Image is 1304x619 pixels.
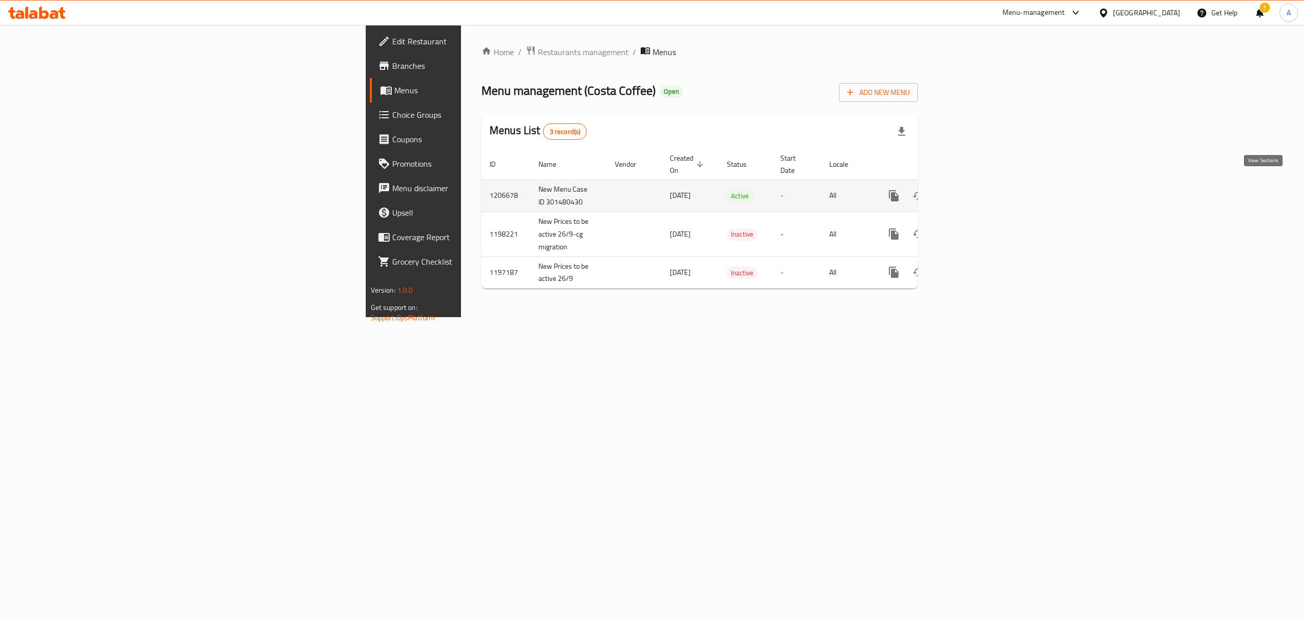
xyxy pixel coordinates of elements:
button: Change Status [906,222,931,246]
a: Grocery Checklist [370,249,584,274]
a: Menus [370,78,584,102]
span: Active [727,190,753,202]
span: Coverage Report [392,231,576,243]
span: [DATE] [670,189,691,202]
span: Created On [670,152,707,176]
button: Change Status [906,260,931,285]
span: Inactive [727,228,757,240]
a: Edit Restaurant [370,29,584,54]
a: Upsell [370,200,584,225]
span: Upsell [392,207,576,219]
th: Actions [874,149,988,180]
div: [GEOGRAPHIC_DATA] [1113,7,1180,18]
a: Support.OpsPlatform [371,311,436,324]
span: A [1287,7,1291,18]
span: Name [538,158,569,170]
div: Menu-management [1002,7,1065,19]
span: Edit Restaurant [392,35,576,47]
div: Export file [889,119,914,144]
span: Start Date [780,152,809,176]
h2: Menus List [490,123,587,140]
span: 3 record(s) [544,127,587,137]
td: - [772,212,821,256]
a: Coverage Report [370,225,584,249]
span: Add New Menu [847,86,910,99]
td: - [772,179,821,212]
div: Total records count [543,123,587,140]
span: Get support on: [371,301,418,314]
a: Branches [370,54,584,78]
span: Version: [371,283,396,297]
table: enhanced table [481,149,988,289]
span: Menus [394,84,576,96]
span: Open [660,87,683,96]
li: / [633,46,636,58]
button: Change Status [906,184,931,208]
button: more [882,222,906,246]
span: Menus [653,46,676,58]
span: Choice Groups [392,109,576,121]
span: [DATE] [670,266,691,279]
span: Locale [829,158,861,170]
a: Coupons [370,127,584,151]
td: All [821,179,874,212]
span: ID [490,158,509,170]
td: All [821,256,874,289]
span: Status [727,158,760,170]
span: Inactive [727,267,757,279]
a: Choice Groups [370,102,584,127]
span: Grocery Checklist [392,255,576,268]
nav: breadcrumb [481,45,918,59]
div: Inactive [727,267,757,279]
span: Vendor [615,158,649,170]
td: - [772,256,821,289]
span: Promotions [392,158,576,170]
span: Menu disclaimer [392,182,576,194]
button: more [882,260,906,285]
td: All [821,212,874,256]
span: [DATE] [670,227,691,241]
span: 1.0.0 [397,283,413,297]
span: Coupons [392,133,576,145]
a: Promotions [370,151,584,176]
button: more [882,184,906,208]
span: Branches [392,60,576,72]
button: Add New Menu [839,83,918,102]
a: Menu disclaimer [370,176,584,200]
div: Open [660,86,683,98]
